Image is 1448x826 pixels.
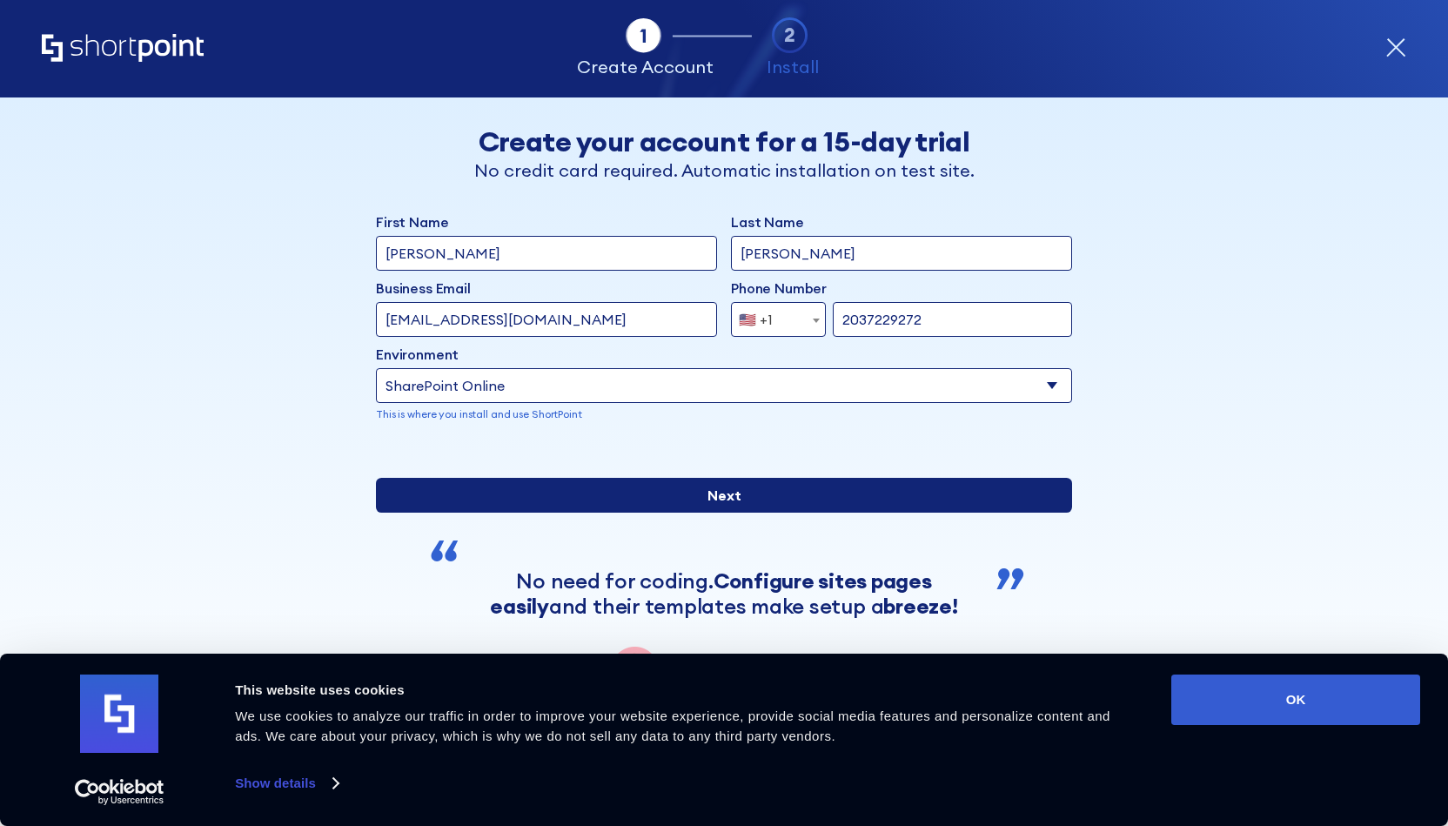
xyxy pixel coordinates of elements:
a: Usercentrics Cookiebot - opens in a new window [44,779,196,805]
a: Show details [235,770,338,796]
span: We use cookies to analyze our traffic in order to improve your website experience, provide social... [235,708,1110,743]
img: logo [80,675,158,753]
div: This website uses cookies [235,680,1132,701]
button: OK [1171,675,1420,725]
